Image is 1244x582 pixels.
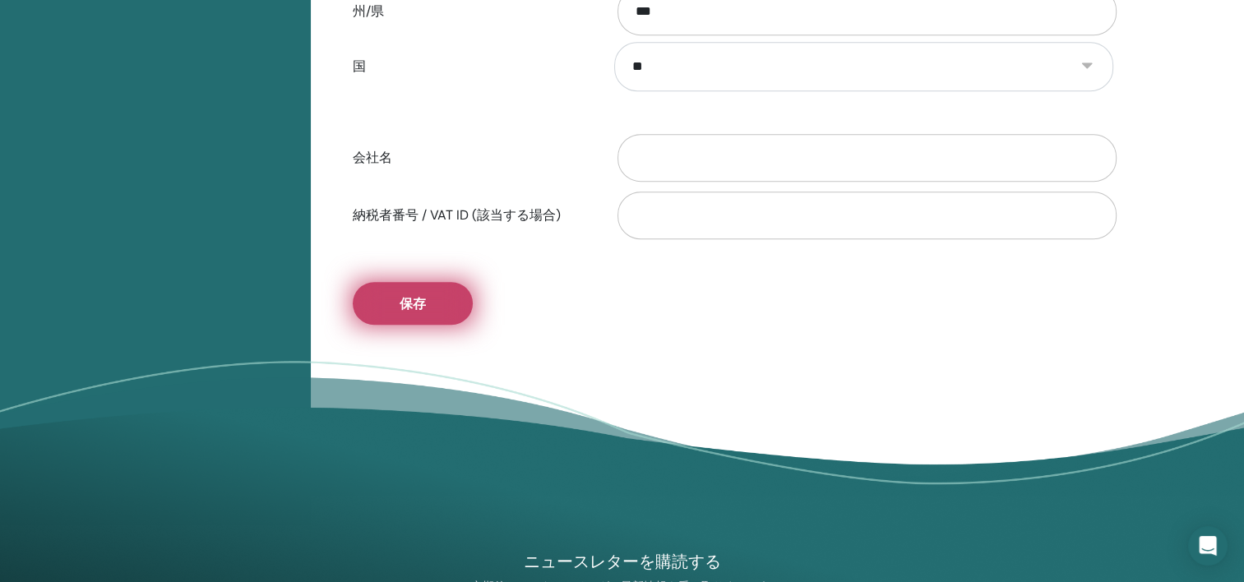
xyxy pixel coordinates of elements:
span: 保存 [400,295,426,312]
div: インターコムメッセンジャーを開く [1188,526,1228,566]
label: 国 [340,51,602,82]
h4: ニュースレターを購読する [432,551,812,573]
label: 会社名 [340,142,602,173]
button: 保存 [353,282,473,325]
label: 納税者番号 / VAT ID (該当する場合) [340,200,602,231]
